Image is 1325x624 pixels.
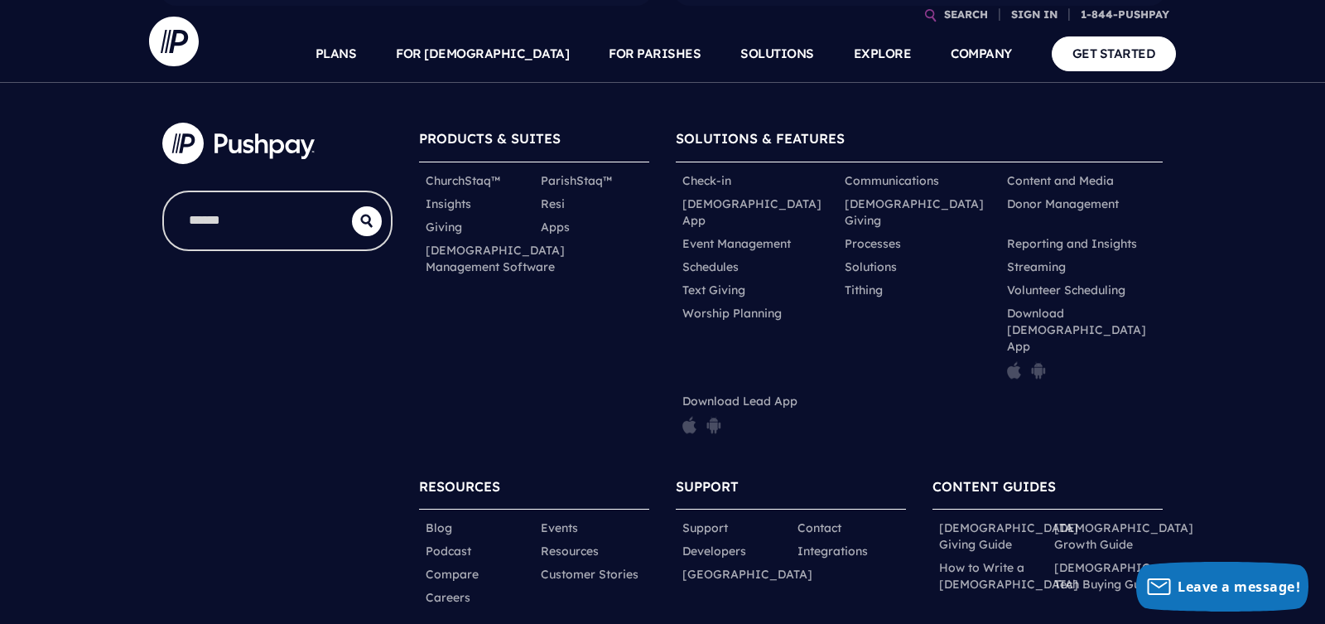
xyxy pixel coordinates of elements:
a: How to Write a [DEMOGRAPHIC_DATA] [939,559,1078,593]
a: Volunteer Scheduling [1007,282,1125,298]
a: Content and Media [1007,172,1114,189]
a: Solutions [845,259,897,275]
a: Careers [426,589,470,606]
a: Tithing [845,282,883,298]
a: GET STARTED [1052,36,1177,70]
img: pp_icon_appstore.png [1007,361,1021,380]
span: Leave a message! [1178,578,1300,596]
a: [DEMOGRAPHIC_DATA] Management Software [426,242,565,275]
a: Event Management [682,235,791,252]
a: Communications [845,172,939,189]
a: Giving [426,219,462,235]
a: [DEMOGRAPHIC_DATA] Growth Guide [1054,520,1193,553]
a: Streaming [1007,259,1066,275]
img: pp_icon_appstore.png [682,416,696,434]
a: Integrations [797,543,868,559]
a: Contact [797,520,841,536]
a: ChurchStaq™ [426,172,500,189]
a: Text Giving [682,282,745,298]
a: Support [682,520,728,536]
a: Apps [541,219,570,235]
a: [GEOGRAPHIC_DATA] [682,566,812,583]
a: Blog [426,520,452,536]
a: Donor Management [1007,196,1119,212]
a: Developers [682,543,746,559]
li: Download [DEMOGRAPHIC_DATA] App [1000,302,1163,389]
a: [DEMOGRAPHIC_DATA] Giving [845,196,994,229]
a: Check-in [682,172,731,189]
h6: RESOURCES [419,471,649,510]
a: Insights [426,196,471,212]
h6: CONTENT GUIDES [932,471,1163,510]
li: Download Lead App [676,389,838,444]
a: Schedules [682,259,739,275]
a: SOLUTIONS [740,25,814,83]
a: Worship Planning [682,305,782,322]
a: [DEMOGRAPHIC_DATA] Giving Guide [939,520,1078,553]
a: EXPLORE [854,25,912,83]
a: Processes [845,235,901,252]
h6: PRODUCTS & SUITES [419,123,649,162]
a: Events [541,520,578,536]
a: PLANS [316,25,357,83]
h6: SOLUTIONS & FEATURES [676,123,1163,162]
a: FOR PARISHES [609,25,701,83]
a: Reporting and Insights [1007,235,1137,252]
a: Customer Stories [541,566,638,583]
a: ParishStaq™ [541,172,612,189]
a: Podcast [426,543,471,559]
a: FOR [DEMOGRAPHIC_DATA] [396,25,569,83]
a: Compare [426,566,479,583]
a: Resources [541,543,599,559]
button: Leave a message! [1136,562,1308,612]
a: Resi [541,196,565,212]
a: [DEMOGRAPHIC_DATA] App [682,196,831,229]
a: [DEMOGRAPHIC_DATA] Tech Buying Guide [1054,559,1193,593]
h6: SUPPORT [676,471,906,510]
a: COMPANY [951,25,1012,83]
img: pp_icon_gplay.png [706,416,721,434]
img: pp_icon_gplay.png [1031,361,1046,380]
